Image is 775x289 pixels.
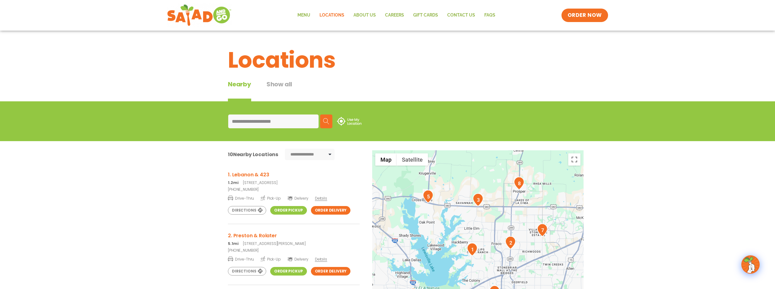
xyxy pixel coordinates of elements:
a: Order Pickup [270,206,307,215]
div: Nearby Locations [228,151,278,158]
div: 8 [514,177,524,190]
div: Nearby [228,80,251,101]
a: Directions [228,267,266,276]
button: Show satellite imagery [397,153,428,166]
button: Toggle fullscreen view [568,153,580,166]
a: GIFT CARDS [409,8,443,22]
a: FAQs [480,8,500,22]
p: [STREET_ADDRESS][PERSON_NAME] [228,241,360,246]
h1: Locations [228,43,547,77]
a: Contact Us [443,8,480,22]
strong: 1.2mi [228,180,238,185]
div: 2 [505,236,516,249]
img: search.svg [323,118,329,124]
a: ORDER NOW [561,9,608,22]
div: Tabbed content [228,80,308,101]
span: Drive-Thru [228,256,254,262]
img: wpChatIcon [742,256,759,273]
a: Order Delivery [311,206,351,215]
a: 1. Lebanon & 423 1.2mi[STREET_ADDRESS] [228,171,360,186]
span: Pick-Up [260,195,281,201]
nav: Menu [293,8,500,22]
a: About Us [349,8,380,22]
span: Delivery [287,257,308,262]
a: [PHONE_NUMBER] [228,248,360,253]
span: Details [315,196,327,201]
a: Locations [315,8,349,22]
div: 5 [423,190,433,203]
a: Careers [380,8,409,22]
div: 7 [537,223,548,237]
div: 3 [473,193,483,206]
a: [PHONE_NUMBER] [228,187,360,192]
span: Drive-Thru [228,195,254,201]
span: 10 [228,151,233,158]
span: ORDER NOW [568,12,602,19]
a: Order Pickup [270,267,307,276]
a: 2. Preston & Rolater 5.1mi[STREET_ADDRESS][PERSON_NAME] [228,232,360,246]
button: Show all [267,80,292,101]
h3: 2. Preston & Rolater [228,232,360,239]
a: Drive-Thru Pick-Up Delivery Details [228,254,360,262]
a: Order Delivery [311,267,351,276]
span: Delivery [287,196,308,201]
img: use-location.svg [337,117,361,126]
a: Directions [228,206,266,215]
span: Pick-Up [260,256,281,262]
a: Drive-Thru Pick-Up Delivery Details [228,193,360,201]
p: [STREET_ADDRESS] [228,180,360,186]
a: Menu [293,8,315,22]
div: 1 [467,243,478,256]
strong: 5.1mi [228,241,238,246]
button: Show street map [375,153,397,166]
img: new-SAG-logo-768×292 [167,3,232,28]
span: Details [315,257,327,262]
h3: 1. Lebanon & 423 [228,171,360,178]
